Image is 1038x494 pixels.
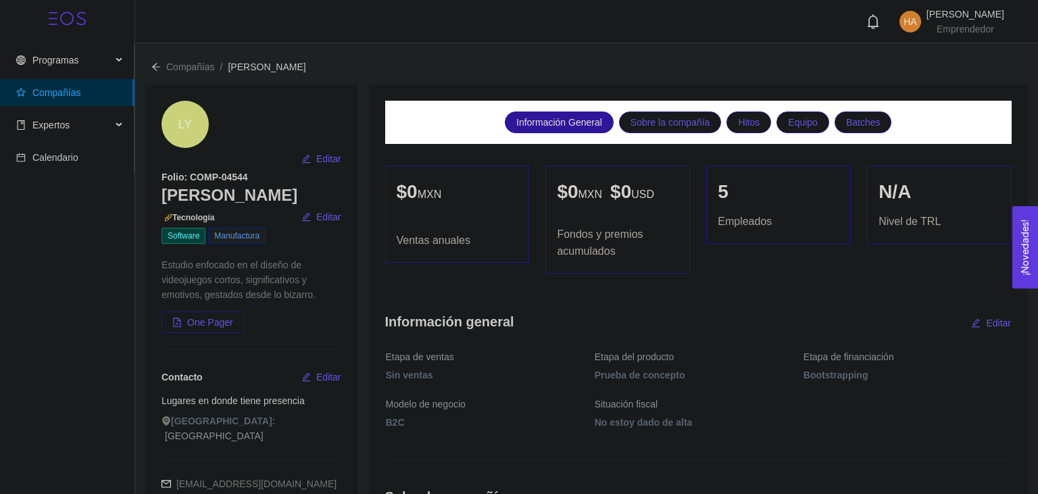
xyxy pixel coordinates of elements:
span: Lugares en donde tiene presencia [162,395,305,406]
span: calendar [16,153,26,162]
span: No estoy dado de alta [595,415,1011,441]
span: api [164,214,172,222]
span: Calendario [32,152,78,163]
span: Compañías [32,87,81,98]
span: environment [162,416,171,426]
span: Etapa del producto [595,349,681,364]
span: Situación fiscal [595,397,664,412]
button: editEditar [301,366,342,388]
span: Prueba de concepto [595,368,802,393]
div: 5 [718,177,839,207]
button: file-pdfOne Pager [162,312,244,333]
span: Etapa de ventas [386,349,461,364]
div: Estudio enfocado en el diseño de videojuegos cortos, significativos y emotivos, gestados desde lo... [162,257,342,302]
span: mail [162,479,171,489]
a: Sobre la compañía [619,112,722,133]
span: Batches [846,112,881,132]
span: bell [866,14,881,29]
button: editEditar [970,312,1012,334]
span: edit [301,154,311,165]
span: edit [971,318,981,329]
span: Sobre la compañía [631,112,710,132]
span: Emprendedor [937,24,994,34]
span: global [16,55,26,65]
span: Nivel de TRL [879,213,941,230]
span: Tecnología [162,213,214,222]
button: editEditar [301,206,342,228]
h3: [PERSON_NAME] [162,184,342,206]
span: HA [904,11,916,32]
span: Fondos y premios acumulados [557,226,678,260]
span: USD [631,189,654,200]
p: $ 0 $ 0 [557,177,678,207]
span: Programas [32,55,78,66]
span: Contacto [162,372,203,382]
span: Modelo de negocio [386,397,472,412]
button: editEditar [301,148,342,170]
span: MXN [418,189,442,200]
span: LY [178,101,193,148]
span: MXN [578,189,603,200]
span: Equipo [788,112,818,132]
span: book [16,120,26,130]
span: Ventas anuales [397,232,470,249]
span: Etapa de financiación [804,349,901,364]
a: Información General [505,112,614,133]
span: Expertos [32,120,70,130]
span: [GEOGRAPHIC_DATA] [165,428,264,443]
span: [EMAIL_ADDRESS][DOMAIN_NAME] [162,478,337,489]
span: Hitos [738,112,760,132]
h4: Información general [385,312,514,331]
button: Open Feedback Widget [1012,206,1038,289]
span: Editar [316,209,341,224]
span: Software [162,228,205,244]
span: / [220,61,223,72]
span: Editar [986,316,1011,330]
span: One Pager [187,315,233,330]
span: arrow-left [151,62,161,72]
span: B2C [386,415,593,441]
span: Compañías [166,61,215,72]
span: [PERSON_NAME] [228,61,305,72]
span: edit [301,212,311,223]
span: Bootstrapping [804,368,1011,393]
span: Información General [516,112,602,132]
span: edit [301,372,311,383]
span: [GEOGRAPHIC_DATA]: [162,414,275,428]
strong: Folio: COMP-04544 [162,172,248,182]
span: star [16,88,26,97]
span: [PERSON_NAME] [926,9,1004,20]
span: Sin ventas [386,368,593,393]
a: Equipo [776,112,829,133]
div: N/A [879,177,1000,207]
span: Manufactura [208,228,266,244]
span: Editar [316,151,341,166]
a: Hitos [726,112,771,133]
span: Editar [316,370,341,385]
p: $ 0 [397,177,518,207]
a: Batches [835,112,892,133]
span: Empleados [718,213,772,230]
span: file-pdf [172,318,182,328]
